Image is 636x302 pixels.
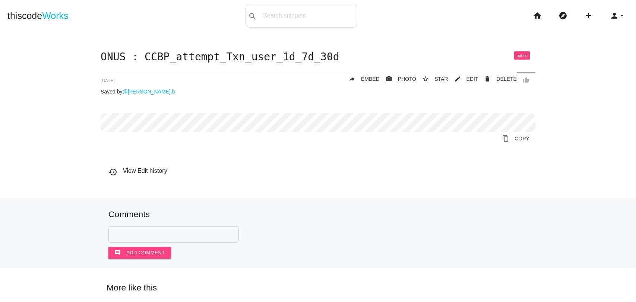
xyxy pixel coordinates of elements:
[42,10,68,21] span: Works
[95,283,541,292] h5: More like this
[108,168,117,177] i: history
[108,247,171,259] button: commentAdd comment
[122,89,175,95] a: @[PERSON_NAME].b
[478,72,516,86] a: Delete Post
[466,76,478,82] span: EDIT
[454,72,461,86] i: mode_edit
[349,72,355,86] i: reply
[416,72,448,86] button: star_borderSTAR
[448,72,478,86] a: mode_editEDIT
[559,4,567,28] i: explore
[101,78,115,83] span: [DATE]
[434,76,448,82] span: STAR
[533,4,542,28] i: home
[496,132,535,145] a: Copy to Clipboard
[246,4,259,27] button: search
[502,132,509,145] i: content_copy
[398,76,417,82] span: PHOTO
[101,51,535,63] h1: ONUS : CCBP_attempt_Txn_user_1d_7d_30d
[7,4,69,28] a: thiscodeWorks
[422,72,429,86] i: star_border
[259,8,357,23] input: Search snippets
[361,76,380,82] span: EMBED
[610,4,619,28] i: person
[108,210,528,219] h5: Comments
[248,4,257,28] i: search
[343,72,380,86] a: replyEMBED
[114,247,121,259] i: comment
[386,72,392,86] i: photo_camera
[496,76,516,82] span: DELETE
[108,168,535,174] h6: View Edit history
[619,4,625,28] i: arrow_drop_down
[584,4,593,28] i: add
[380,72,417,86] a: photo_cameraPHOTO
[484,72,491,86] i: delete
[101,89,535,95] p: Saved by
